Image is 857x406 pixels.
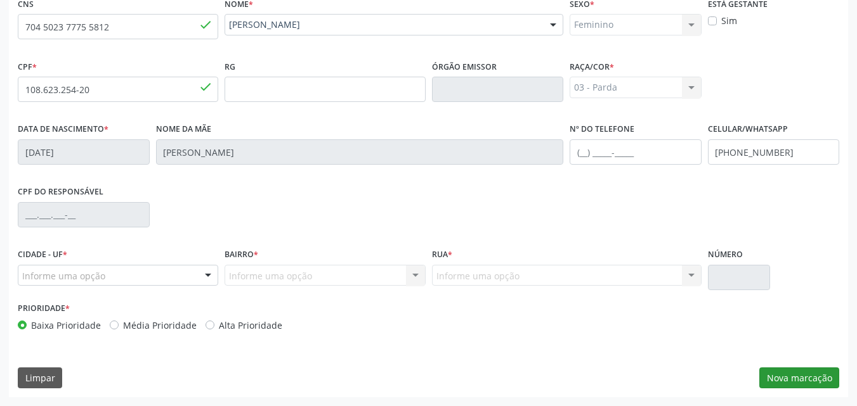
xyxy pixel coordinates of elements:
label: Data de nascimento [18,120,108,139]
label: Nº do Telefone [570,120,634,139]
input: ___.___.___-__ [18,202,150,227]
span: [PERSON_NAME] [229,18,537,31]
input: (__) _____-_____ [708,139,840,165]
label: Alta Prioridade [219,319,282,332]
label: Nome da mãe [156,120,211,139]
label: Sim [721,14,737,27]
input: (__) _____-_____ [570,139,702,165]
input: __/__/____ [18,139,150,165]
label: Órgão emissor [432,57,497,77]
label: Cidade - UF [18,245,67,265]
span: done [199,18,213,32]
label: Baixa Prioridade [31,319,101,332]
label: Rua [432,245,452,265]
label: RG [225,57,235,77]
span: Informe uma opção [22,269,105,282]
label: CPF do responsável [18,182,103,202]
label: CPF [18,57,37,77]
label: Prioridade [18,299,70,319]
label: Número [708,245,743,265]
label: Raça/cor [570,57,614,77]
label: Média Prioridade [123,319,197,332]
label: Bairro [225,245,258,265]
label: Celular/WhatsApp [708,120,788,139]
button: Nova marcação [759,367,839,389]
span: done [199,80,213,94]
